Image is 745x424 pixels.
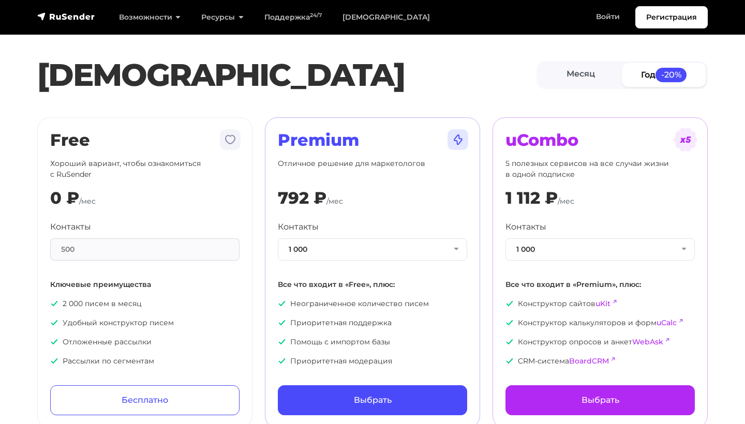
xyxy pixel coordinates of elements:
button: 1 000 [505,238,695,261]
a: Год [622,63,706,86]
label: Контакты [278,221,319,233]
p: Конструктор калькуляторов и форм [505,317,695,328]
img: icon-ok.svg [278,338,286,346]
span: -20% [655,68,687,82]
h2: Premium [278,130,467,150]
p: Приоритетная поддержка [278,317,467,328]
a: Ресурсы [191,7,254,28]
h2: uCombo [505,130,695,150]
p: CRM-система [505,356,695,367]
label: Контакты [505,221,546,233]
a: Поддержка24/7 [254,7,332,28]
div: 0 ₽ [50,188,79,208]
p: 5 полезных сервисов на все случаи жизни в одной подписке [505,158,695,180]
img: tarif-free.svg [218,127,243,152]
img: icon-ok.svg [505,357,514,365]
p: Ключевые преимущества [50,279,240,290]
div: 1 112 ₽ [505,188,558,208]
p: 2 000 писем в месяц [50,298,240,309]
img: RuSender [37,11,95,22]
p: Все что входит в «Premium», плюс: [505,279,695,290]
a: [DEMOGRAPHIC_DATA] [332,7,440,28]
p: Удобный конструктор писем [50,317,240,328]
span: /мес [558,196,574,206]
div: 792 ₽ [278,188,326,208]
p: Отличное решение для маркетологов [278,158,467,180]
a: Войти [586,6,630,27]
a: uCalc [657,318,677,327]
img: icon-ok.svg [505,299,514,308]
a: BoardCRM [569,356,609,366]
sup: 24/7 [310,12,322,19]
label: Контакты [50,221,91,233]
img: icon-ok.svg [50,319,58,327]
img: icon-ok.svg [505,338,514,346]
p: Помощь с импортом базы [278,337,467,347]
p: Неограниченное количество писем [278,298,467,309]
img: icon-ok.svg [278,299,286,308]
img: icon-ok.svg [278,357,286,365]
p: Отложенные рассылки [50,337,240,347]
img: icon-ok.svg [50,338,58,346]
img: tarif-ucombo.svg [673,127,698,152]
img: icon-ok.svg [505,319,514,327]
a: Регистрация [635,6,708,28]
p: Конструктор сайтов [505,298,695,309]
a: Выбрать [505,385,695,415]
img: icon-ok.svg [50,299,58,308]
span: /мес [79,196,96,206]
img: icon-ok.svg [278,319,286,327]
a: WebAsk [632,337,663,346]
button: 1 000 [278,238,467,261]
p: Приоритетная модерация [278,356,467,367]
a: Месяц [539,63,622,86]
p: Хороший вариант, чтобы ознакомиться с RuSender [50,158,240,180]
a: Бесплатно [50,385,240,415]
a: Возможности [109,7,191,28]
img: tarif-premium.svg [445,127,470,152]
a: uKit [595,299,610,308]
p: Рассылки по сегментам [50,356,240,367]
p: Все что входит в «Free», плюс: [278,279,467,290]
img: icon-ok.svg [50,357,58,365]
h1: [DEMOGRAPHIC_DATA] [37,56,537,94]
p: Конструктор опросов и анкет [505,337,695,347]
a: Выбрать [278,385,467,415]
span: /мес [326,196,343,206]
h2: Free [50,130,240,150]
